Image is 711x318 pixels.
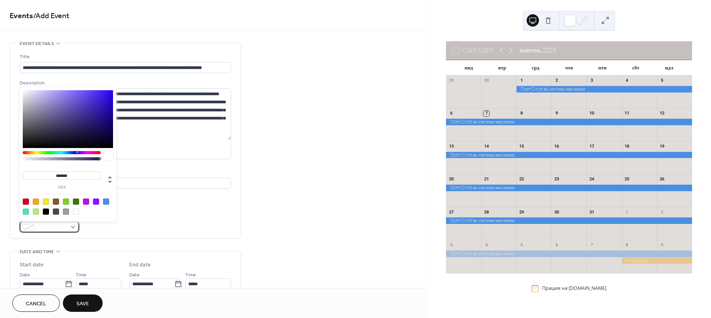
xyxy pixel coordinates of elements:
div: #000000 [43,209,49,215]
div: 24 [589,177,594,182]
div: #B8E986 [33,209,39,215]
div: 8 [624,242,630,248]
div: 25 [624,177,630,182]
div: "OpenCircle як система мислення [446,152,692,158]
span: Time [76,271,86,279]
div: 12 [659,111,665,116]
div: "OpenCircle як система мислення [446,217,692,224]
div: 18 [624,143,630,149]
div: 23 [554,177,559,182]
div: 2 [554,78,559,84]
div: ндл [652,60,686,76]
div: срд [519,60,552,76]
div: 30 [554,209,559,215]
div: 4 [483,242,489,248]
div: 13 [448,143,454,149]
span: Date [129,271,140,279]
span: / Add Event [33,8,69,24]
a: [DOMAIN_NAME] [569,285,606,292]
div: 14 [483,143,489,149]
div: 3 [589,78,594,84]
div: Start date [20,261,44,269]
div: Description [20,79,230,87]
div: Location [20,168,230,177]
div: 5 [659,78,665,84]
a: Events [10,8,33,24]
div: #9B9B9B [63,209,69,215]
div: пнд [452,60,486,76]
button: Save [63,294,103,312]
button: Cancel [12,294,60,312]
div: 26 [659,177,665,182]
div: #50E3C2 [23,209,29,215]
div: 30 [483,78,489,84]
div: #FFFFFF [73,209,79,215]
div: Title [20,53,230,61]
div: 11 [624,111,630,116]
div: 7 [483,111,489,116]
div: жовтень 2025 [519,46,556,55]
div: птн [586,60,619,76]
div: 9 [554,111,559,116]
div: 6 [554,242,559,248]
div: чтв [552,60,586,76]
div: 6 [448,111,454,116]
div: 1 [624,209,630,215]
span: Save [76,300,89,308]
div: втр [485,60,519,76]
div: 22 [518,177,524,182]
div: 15 [518,143,524,149]
div: #F8E71C [43,199,49,205]
div: #BD10E0 [83,199,89,205]
div: 17 [589,143,594,149]
div: "OpenCircle як система мислення [446,119,692,125]
span: Cancel [26,300,46,308]
div: #D0021B [23,199,29,205]
div: 29 [518,209,524,215]
div: 16 [554,143,559,149]
div: 31 [589,209,594,215]
span: Event details [20,40,54,48]
div: 27 [448,209,454,215]
div: #417505 [73,199,79,205]
div: 10 [589,111,594,116]
label: hex [23,185,101,190]
div: #F5A623 [33,199,39,205]
div: #9013FE [93,199,99,205]
div: 19 [659,143,665,149]
div: 29 [448,78,454,84]
div: 1 [518,78,524,84]
div: 4 [624,78,630,84]
div: Працює на [542,285,606,292]
div: 9 [659,242,665,248]
div: #4A4A4A [53,209,59,215]
div: 20 [448,177,454,182]
div: 2 [659,209,665,215]
div: "OpenCircle як система мислення [516,86,692,93]
span: Date [20,271,30,279]
div: #4A90E2 [103,199,109,205]
div: 5 [518,242,524,248]
span: Date and time [20,248,54,256]
div: 28 [483,209,489,215]
div: "OpenCircle як система мислення [446,251,692,257]
span: Time [185,271,196,279]
div: 3 [448,242,454,248]
div: 8 [518,111,524,116]
div: End date [129,261,151,269]
div: #8B572A [53,199,59,205]
div: 21 [483,177,489,182]
div: #7ED321 [63,199,69,205]
div: сбт [619,60,653,76]
div: 7 [589,242,594,248]
div: "OpenCircle як система мислення [446,185,692,191]
div: Розрізнення [622,257,692,264]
